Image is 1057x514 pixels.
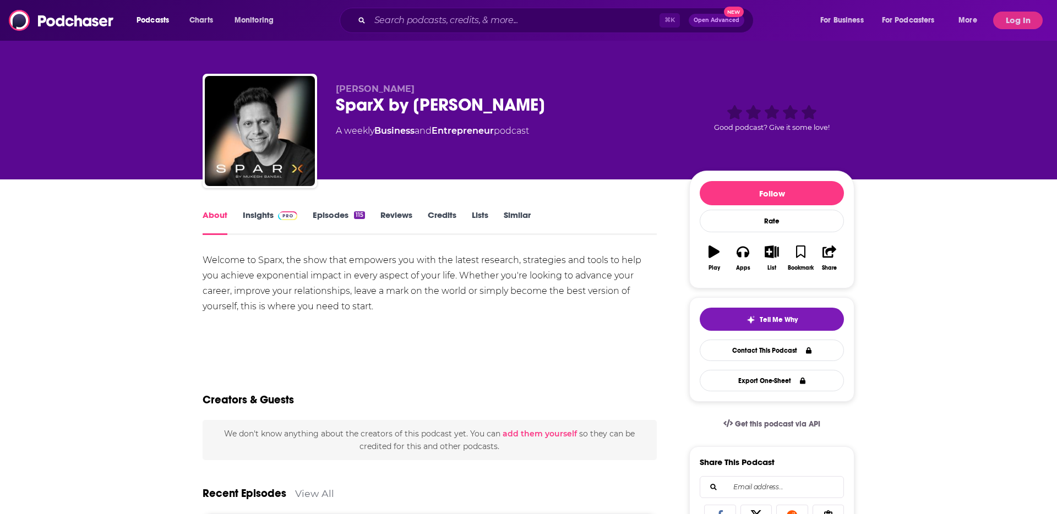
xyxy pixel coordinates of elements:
[354,211,365,219] div: 115
[728,238,757,278] button: Apps
[760,315,798,324] span: Tell Me Why
[767,265,776,271] div: List
[714,123,830,132] span: Good podcast? Give it some love!
[700,476,844,498] div: Search followers
[278,211,297,220] img: Podchaser Pro
[993,12,1043,29] button: Log In
[380,210,412,235] a: Reviews
[689,14,744,27] button: Open AdvancedNew
[958,13,977,28] span: More
[820,13,864,28] span: For Business
[875,12,951,29] button: open menu
[709,477,835,497] input: Email address...
[374,125,415,136] a: Business
[700,238,728,278] button: Play
[758,238,786,278] button: List
[503,429,577,438] button: add them yourself
[504,210,531,235] a: Similar
[700,370,844,391] button: Export One-Sheet
[336,124,529,138] div: A weekly podcast
[472,210,488,235] a: Lists
[813,12,878,29] button: open menu
[9,10,115,31] img: Podchaser - Follow, Share and Rate Podcasts
[786,238,815,278] button: Bookmark
[203,486,286,500] a: Recent Episodes
[203,210,227,235] a: About
[660,13,680,28] span: ⌘ K
[700,308,844,331] button: tell me why sparkleTell Me Why
[227,12,288,29] button: open menu
[700,181,844,205] button: Follow
[735,419,820,429] span: Get this podcast via API
[295,488,334,499] a: View All
[203,253,657,314] div: Welcome to Sparx, the show that empowers you with the latest research, strategies and tools to he...
[736,265,750,271] div: Apps
[129,12,183,29] button: open menu
[822,265,837,271] div: Share
[951,12,991,29] button: open menu
[224,429,635,451] span: We don't know anything about the creators of this podcast yet . You can so they can be credited f...
[700,457,775,467] h3: Share This Podcast
[432,125,494,136] a: Entrepreneur
[205,76,315,186] img: SparX by Mukesh Bansal
[189,13,213,28] span: Charts
[428,210,456,235] a: Credits
[336,84,415,94] span: [PERSON_NAME]
[415,125,432,136] span: and
[700,210,844,232] div: Rate
[715,411,829,438] a: Get this podcast via API
[350,8,764,33] div: Search podcasts, credits, & more...
[700,340,844,361] a: Contact This Podcast
[788,265,814,271] div: Bookmark
[137,13,169,28] span: Podcasts
[203,393,294,407] h2: Creators & Guests
[313,210,365,235] a: Episodes115
[724,7,744,17] span: New
[182,12,220,29] a: Charts
[709,265,720,271] div: Play
[235,13,274,28] span: Monitoring
[747,315,755,324] img: tell me why sparkle
[815,238,844,278] button: Share
[694,18,739,23] span: Open Advanced
[370,12,660,29] input: Search podcasts, credits, & more...
[689,84,854,152] div: Good podcast? Give it some love!
[882,13,935,28] span: For Podcasters
[243,210,297,235] a: InsightsPodchaser Pro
